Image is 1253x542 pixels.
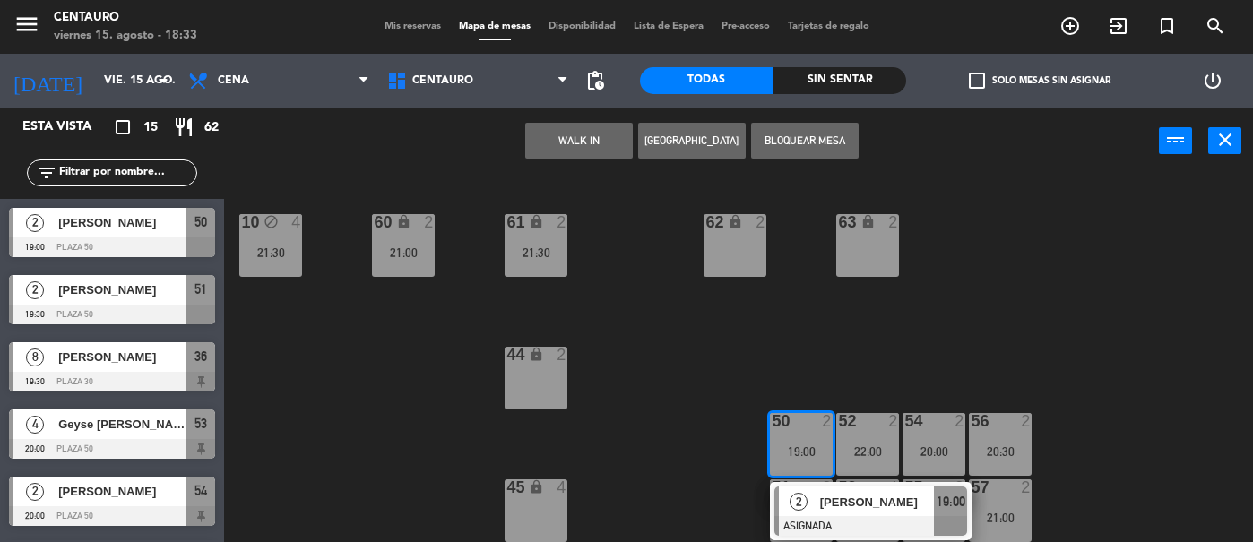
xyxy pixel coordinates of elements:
[955,479,965,495] div: 2
[525,123,633,159] button: WALK IN
[194,413,207,434] span: 53
[888,413,899,429] div: 2
[822,413,833,429] div: 2
[625,22,713,31] span: Lista de Espera
[450,22,540,31] span: Mapa de mesas
[822,479,833,495] div: 2
[505,246,567,259] div: 21:30
[194,279,207,300] span: 51
[218,74,249,87] span: Cena
[1208,127,1241,154] button: close
[374,214,375,230] div: 60
[9,116,129,138] div: Esta vista
[13,11,40,44] button: menu
[836,445,899,458] div: 22:00
[969,445,1032,458] div: 20:30
[54,9,197,27] div: Centauro
[969,73,985,89] span: check_box_outline_blank
[13,11,40,38] i: menu
[1159,127,1192,154] button: power_input
[173,116,194,138] i: restaurant
[838,479,839,495] div: 53
[705,214,706,230] div: 62
[54,27,197,45] div: viernes 15. agosto - 18:33
[838,413,839,429] div: 52
[640,67,773,94] div: Todas
[1165,129,1187,151] i: power_input
[888,214,899,230] div: 2
[1214,129,1236,151] i: close
[751,123,859,159] button: Bloquear Mesa
[728,214,743,229] i: lock
[557,479,567,495] div: 4
[204,117,219,138] span: 62
[773,67,907,94] div: Sin sentar
[790,493,808,511] span: 2
[540,22,625,31] span: Disponibilidad
[291,214,302,230] div: 4
[779,22,878,31] span: Tarjetas de regalo
[1156,15,1178,37] i: turned_in_not
[772,479,773,495] div: 51
[26,281,44,299] span: 2
[396,214,411,229] i: lock
[904,413,905,429] div: 54
[58,348,186,366] span: [PERSON_NAME]
[969,73,1110,89] label: Solo mesas sin asignar
[239,246,302,259] div: 21:30
[860,214,876,229] i: lock
[638,123,746,159] button: [GEOGRAPHIC_DATA]
[264,214,279,229] i: block
[1108,15,1129,37] i: exit_to_app
[557,214,567,230] div: 2
[770,445,833,458] div: 19:00
[506,214,507,230] div: 61
[888,479,899,495] div: 4
[1059,15,1081,37] i: add_circle_outline
[756,214,766,230] div: 2
[1021,479,1032,495] div: 2
[412,74,473,87] span: Centauro
[820,493,935,512] span: [PERSON_NAME]
[26,348,44,366] span: 8
[772,413,773,429] div: 50
[194,211,207,233] span: 50
[26,483,44,501] span: 2
[376,22,450,31] span: Mis reservas
[557,347,567,363] div: 2
[372,246,435,259] div: 21:00
[26,416,44,434] span: 4
[194,346,207,367] span: 36
[424,214,435,230] div: 2
[529,479,544,495] i: lock
[36,162,57,184] i: filter_list
[506,479,507,495] div: 45
[26,214,44,232] span: 2
[57,163,196,183] input: Filtrar por nombre...
[58,280,186,299] span: [PERSON_NAME]
[529,347,544,362] i: lock
[904,479,905,495] div: 55
[143,117,158,138] span: 15
[153,70,175,91] i: arrow_drop_down
[241,214,242,230] div: 10
[838,214,839,230] div: 63
[971,479,972,495] div: 57
[194,480,207,502] span: 54
[937,491,965,512] span: 19:00
[58,415,186,434] span: Geyse [PERSON_NAME]
[971,413,972,429] div: 56
[1021,413,1032,429] div: 2
[584,70,606,91] span: pending_actions
[112,116,134,138] i: crop_square
[1205,15,1226,37] i: search
[903,445,965,458] div: 20:00
[58,482,186,501] span: [PERSON_NAME]
[713,22,779,31] span: Pre-acceso
[529,214,544,229] i: lock
[969,512,1032,524] div: 21:00
[506,347,507,363] div: 44
[955,413,965,429] div: 2
[1202,70,1223,91] i: power_settings_new
[58,213,186,232] span: [PERSON_NAME]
